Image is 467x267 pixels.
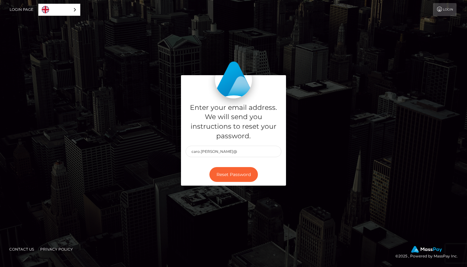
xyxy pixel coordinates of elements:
a: Contact Us [7,244,36,254]
input: E-mail... [186,146,281,157]
div: Language [38,4,80,16]
div: © 2025 , Powered by MassPay Inc. [395,246,462,260]
a: English [39,4,80,15]
a: Login Page [10,3,33,16]
button: Reset Password [209,167,258,182]
h5: Enter your email address. We will send you instructions to reset your password. [186,103,281,141]
img: MassPay Login [215,61,252,98]
aside: Language selected: English [38,4,80,16]
a: Privacy Policy [38,244,75,254]
img: MassPay [411,246,442,253]
a: Login [433,3,456,16]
